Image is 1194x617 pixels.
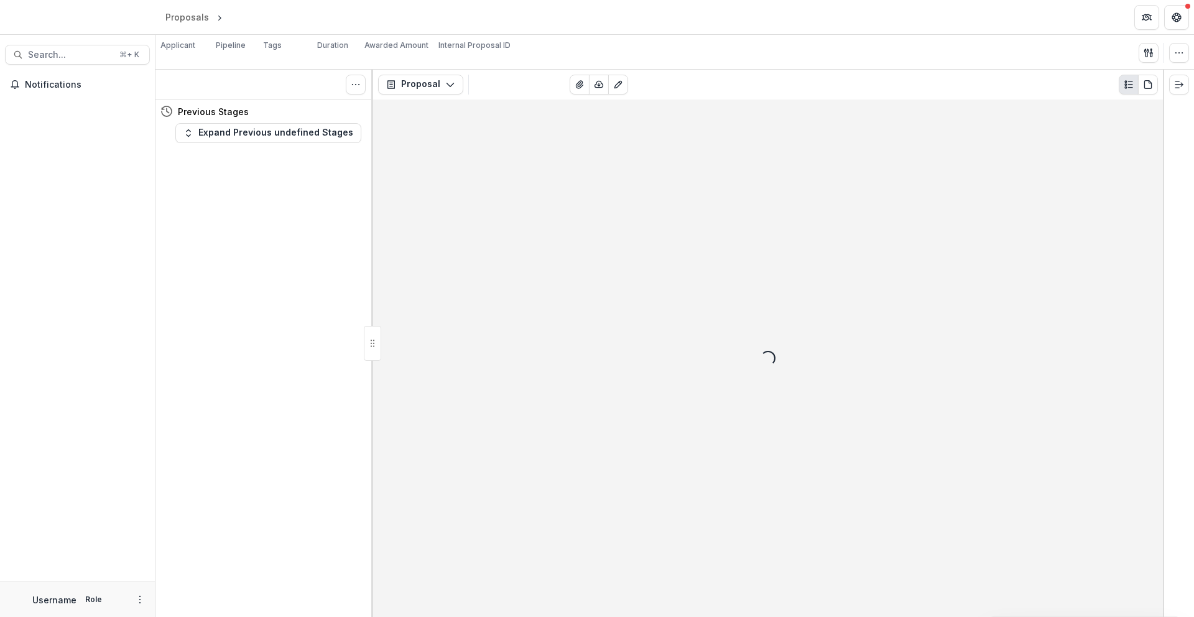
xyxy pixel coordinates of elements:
p: Internal Proposal ID [438,40,511,51]
h4: Previous Stages [178,105,249,118]
div: ⌘ + K [117,48,142,62]
span: Notifications [25,80,145,90]
span: Search... [28,50,112,60]
button: More [132,592,147,607]
button: View Attached Files [570,75,590,95]
button: Search... [5,45,150,65]
nav: breadcrumb [160,8,278,26]
button: Proposal [378,75,463,95]
p: Pipeline [216,40,246,51]
a: Proposals [160,8,214,26]
button: Edit as form [608,75,628,95]
p: Applicant [160,40,195,51]
p: Username [32,593,76,606]
p: Tags [263,40,282,51]
button: Expand Previous undefined Stages [175,123,361,143]
button: Notifications [5,75,150,95]
button: PDF view [1138,75,1158,95]
button: Plaintext view [1119,75,1139,95]
p: Role [81,594,106,605]
p: Awarded Amount [364,40,428,51]
button: Toggle View Cancelled Tasks [346,75,366,95]
button: Get Help [1164,5,1189,30]
button: Partners [1134,5,1159,30]
div: Proposals [165,11,209,24]
p: Duration [317,40,348,51]
button: Expand right [1169,75,1189,95]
